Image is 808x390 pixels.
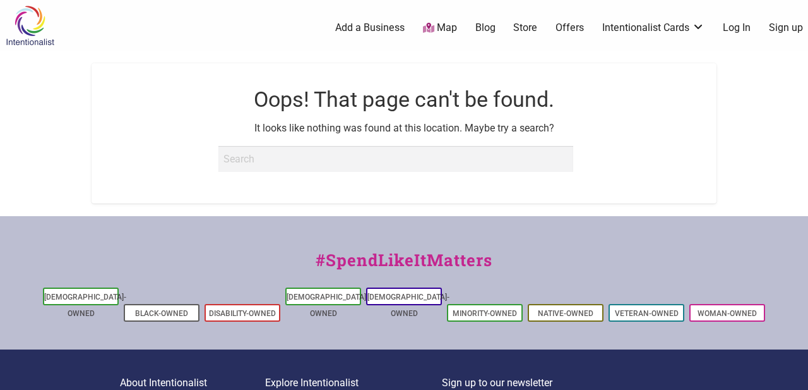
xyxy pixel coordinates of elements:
a: Offers [555,21,584,35]
a: Add a Business [335,21,405,35]
p: It looks like nothing was found at this location. Maybe try a search? [126,120,682,137]
h1: Oops! That page can't be found. [126,85,682,115]
a: [DEMOGRAPHIC_DATA]-Owned [287,293,369,318]
a: Sign up [769,21,803,35]
a: [DEMOGRAPHIC_DATA]-Owned [44,293,126,318]
a: Veteran-Owned [615,309,679,318]
a: Log In [723,21,751,35]
a: Map [423,21,457,35]
a: Minority-Owned [453,309,517,318]
a: Store [513,21,537,35]
a: Disability-Owned [209,309,276,318]
a: [DEMOGRAPHIC_DATA]-Owned [367,293,449,318]
a: Woman-Owned [698,309,757,318]
a: Black-Owned [135,309,188,318]
a: Native-Owned [538,309,593,318]
a: Blog [475,21,496,35]
a: Intentionalist Cards [602,21,704,35]
input: Search [218,146,573,171]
